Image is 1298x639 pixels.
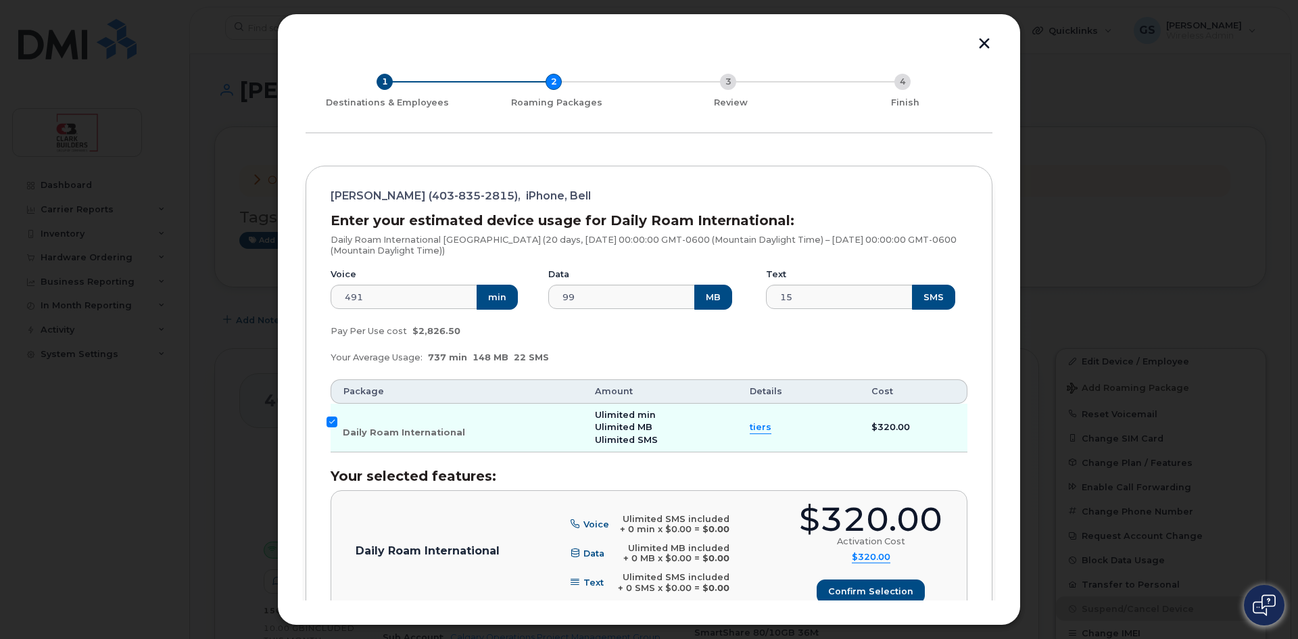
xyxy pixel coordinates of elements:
span: Voice [583,519,609,529]
input: Daily Roam International [327,417,337,427]
th: Details [738,379,859,404]
span: iPhone, Bell [526,191,591,202]
div: Ulimited MB included [623,543,729,554]
p: Daily Roam International [356,546,500,557]
span: + 0 MB x [623,553,663,563]
div: 3 [720,74,736,90]
span: 737 min [428,352,467,362]
div: Activation Cost [837,536,905,547]
div: Ulimited SMS included [620,514,729,525]
div: Ulimited SMS included [618,572,729,583]
span: [PERSON_NAME] (403-835-2815), [331,191,521,202]
span: $0.00 = [665,553,700,563]
h3: Your selected features: [331,469,967,483]
th: Cost [859,379,967,404]
th: Package [331,379,583,404]
img: Open chat [1253,594,1276,616]
div: 4 [894,74,911,90]
button: SMS [912,285,955,309]
label: Data [548,269,569,280]
button: MB [694,285,732,309]
span: $0.00 = [665,583,700,593]
div: Destinations & Employees [311,97,464,108]
span: $0.00 = [665,524,700,534]
span: 22 SMS [514,352,549,362]
span: Data [583,548,604,559]
span: Your Average Usage: [331,352,423,362]
p: Daily Roam International [GEOGRAPHIC_DATA] (20 days, [DATE] 00:00:00 GMT-0600 (Mountain Daylight ... [331,235,967,256]
label: Voice [331,269,356,280]
td: $320.00 [859,404,967,452]
div: Review [649,97,813,108]
button: Confirm selection [817,579,925,604]
span: $2,826.50 [412,326,460,336]
span: Pay Per Use cost [331,326,407,336]
span: Text [583,577,604,588]
span: Ulimited min [595,410,656,420]
b: $0.00 [702,553,729,563]
summary: $320.00 [852,552,890,563]
span: Ulimited SMS [595,435,658,445]
label: Text [766,269,786,280]
span: + 0 SMS x [618,583,663,593]
th: Amount [583,379,738,404]
span: Confirm selection [828,585,913,598]
div: Finish [823,97,987,108]
span: Daily Roam International [343,427,465,437]
h3: Enter your estimated device usage for Daily Roam International: [331,213,967,228]
span: Ulimited MB [595,422,652,432]
span: + 0 min x [620,524,663,534]
b: $0.00 [702,583,729,593]
span: 148 MB [473,352,508,362]
summary: tiers [750,421,771,434]
b: $0.00 [702,524,729,534]
button: min [477,285,518,309]
div: 1 [377,74,393,90]
div: $320.00 [799,503,942,536]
